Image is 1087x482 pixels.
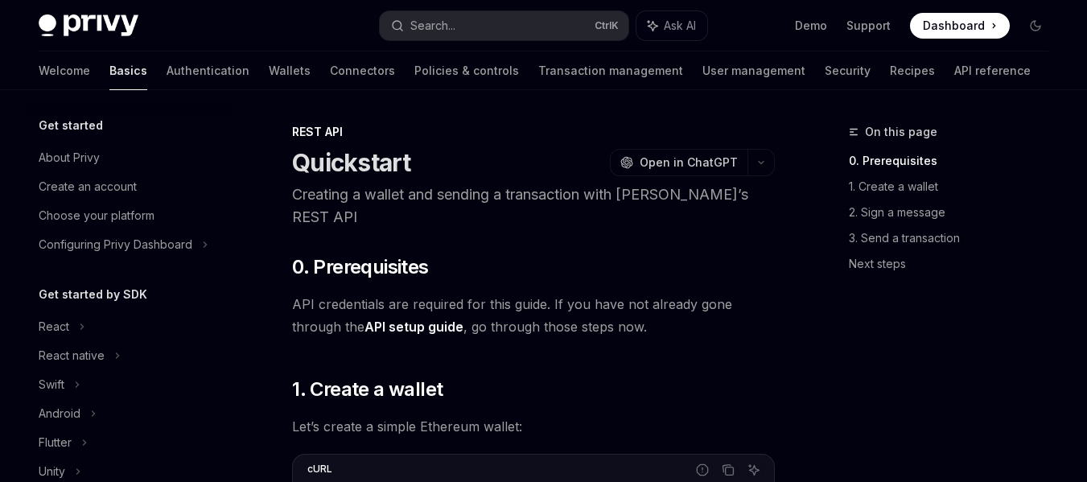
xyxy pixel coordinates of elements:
[39,14,138,37] img: dark logo
[39,51,90,90] a: Welcome
[610,149,747,176] button: Open in ChatGPT
[39,346,105,365] div: React native
[292,293,775,338] span: API credentials are required for this guide. If you have not already gone through the , go throug...
[849,174,1061,200] a: 1. Create a wallet
[640,154,738,171] span: Open in ChatGPT
[1023,13,1048,39] button: Toggle dark mode
[39,433,72,452] div: Flutter
[39,148,100,167] div: About Privy
[692,459,713,480] button: Report incorrect code
[538,51,683,90] a: Transaction management
[743,459,764,480] button: Ask AI
[39,116,103,135] h5: Get started
[39,177,137,196] div: Create an account
[795,18,827,34] a: Demo
[109,51,147,90] a: Basics
[595,19,619,32] span: Ctrl K
[846,18,891,34] a: Support
[269,51,311,90] a: Wallets
[849,225,1061,251] a: 3. Send a transaction
[954,51,1031,90] a: API reference
[292,377,443,402] span: 1. Create a wallet
[26,201,232,230] a: Choose your platform
[330,51,395,90] a: Connectors
[849,251,1061,277] a: Next steps
[718,459,739,480] button: Copy the contents from the code block
[292,415,775,438] span: Let’s create a simple Ethereum wallet:
[303,459,337,479] div: cURL
[636,11,707,40] button: Ask AI
[849,200,1061,225] a: 2. Sign a message
[292,148,411,177] h1: Quickstart
[364,319,463,336] a: API setup guide
[167,51,249,90] a: Authentication
[39,285,147,304] h5: Get started by SDK
[39,462,65,481] div: Unity
[39,375,64,394] div: Swift
[39,317,69,336] div: React
[292,254,428,280] span: 0. Prerequisites
[39,235,192,254] div: Configuring Privy Dashboard
[890,51,935,90] a: Recipes
[825,51,871,90] a: Security
[292,183,775,229] p: Creating a wallet and sending a transaction with [PERSON_NAME]’s REST API
[26,143,232,172] a: About Privy
[702,51,805,90] a: User management
[39,404,80,423] div: Android
[923,18,985,34] span: Dashboard
[414,51,519,90] a: Policies & controls
[26,172,232,201] a: Create an account
[380,11,629,40] button: Search...CtrlK
[410,16,455,35] div: Search...
[292,124,775,140] div: REST API
[865,122,937,142] span: On this page
[39,206,154,225] div: Choose your platform
[910,13,1010,39] a: Dashboard
[664,18,696,34] span: Ask AI
[849,148,1061,174] a: 0. Prerequisites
